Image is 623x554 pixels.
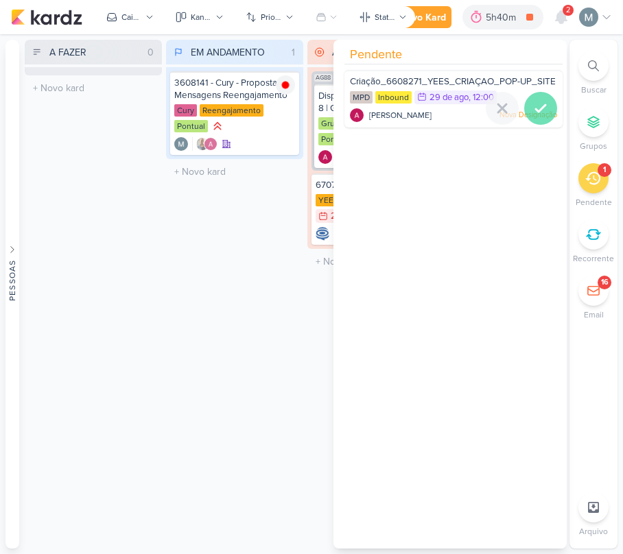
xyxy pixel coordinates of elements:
div: Prioridade Alta [211,119,224,133]
span: Criação_6608271_YEES_CRIAÇAO_POP-UP_SITE [350,76,556,87]
img: tracking [276,75,295,95]
p: Arquivo [579,525,608,538]
div: Criador(a): Caroline Traven De Andrade [316,227,329,241]
img: Alessandra Gomes [204,137,218,151]
p: Grupos [580,140,607,152]
div: Criador(a): Alessandra Gomes [318,150,332,164]
img: Caroline Traven De Andrade [316,227,329,241]
div: Disparo externo | Régua 7 e 8 | Grupo Godoi | Agosto [318,90,434,115]
li: Ctrl + F [569,51,618,96]
div: 29 de ago [430,93,469,102]
div: Criador(a): Mariana Amorim [174,137,188,151]
img: Alessandra Gomes [318,150,332,164]
div: YEES [316,194,341,206]
div: Grupo Godoi [318,117,372,130]
img: Mariana Amorim [579,8,598,27]
div: Inbound [375,91,412,104]
p: Buscar [581,84,607,96]
div: Pontual [318,133,352,145]
p: Pendente [576,196,612,208]
p: Email [584,309,604,321]
div: Colaboradores: Iara Santos, Alessandra Gomes [192,137,218,151]
div: 3608141 - Cury - Proposta Mensagens Reengajamento [174,77,295,101]
p: Recorrente [573,252,614,265]
img: Alessandra Gomes [350,108,364,122]
div: 0 [142,45,159,60]
div: Pontual [174,120,208,132]
div: Reengajamento [200,104,263,117]
button: Pessoas [5,40,19,549]
span: AG88 [314,74,332,82]
div: , 12:00 [469,93,494,102]
span: [PERSON_NAME] [369,109,432,121]
div: 1 [603,165,606,176]
span: Pendente [350,45,402,64]
div: Cury [174,104,197,117]
div: MPD [350,91,373,104]
div: 26 de ago [331,212,370,221]
img: Mariana Amorim [174,137,188,151]
div: 1 [286,45,301,60]
div: 6707295_YEES_ESSÊNCIA_CAMPOLIM_CLIENTE_OCULTO [316,179,436,191]
img: kardz.app [11,9,82,25]
div: Pessoas [6,260,19,301]
div: Novo Kard [400,10,446,25]
span: 2 [566,5,570,16]
input: + Novo kard [27,78,159,98]
input: + Novo kard [169,162,301,182]
button: Novo Kard [375,6,451,28]
img: Iara Santos [196,137,209,151]
div: 5h40m [486,10,520,25]
input: + Novo kard [310,252,442,272]
div: 16 [601,277,609,288]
